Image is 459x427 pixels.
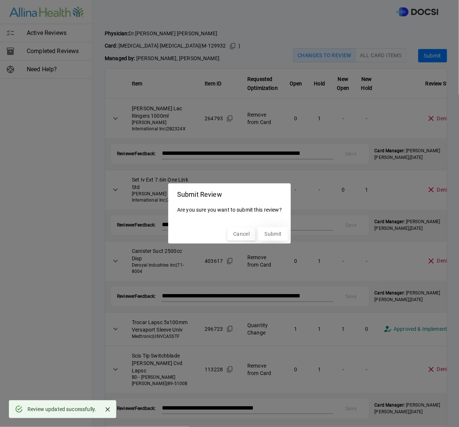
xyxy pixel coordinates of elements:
p: Are you sure you want to submit this review? [177,203,282,217]
h2: Submit Review [168,183,291,203]
button: Submit [258,227,287,241]
div: Review updated successfully. [27,402,96,416]
button: Cancel [227,227,255,241]
button: Close [102,404,113,415]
